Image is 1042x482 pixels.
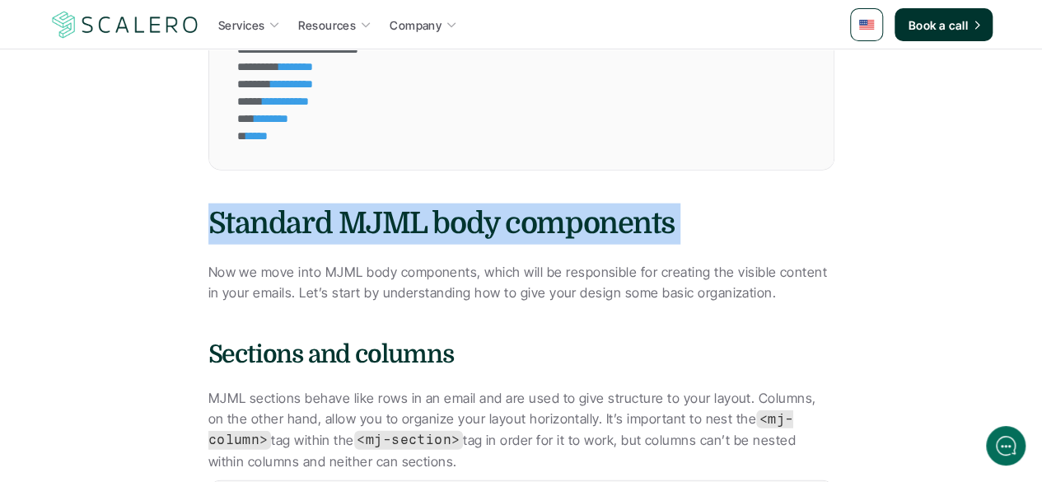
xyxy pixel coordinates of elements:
p: MJML sections behave like rows in an email and are used to give structure to your layout. Columns... [208,388,834,472]
img: Scalero company logo [49,9,201,40]
a: Scalero company logo [49,10,201,40]
h3: Standard MJML body components [208,204,834,245]
code: <mj-section> [354,431,463,449]
h4: Sections and columns [208,337,834,372]
span: New conversation [106,228,198,241]
h1: Hi! Welcome to [GEOGRAPHIC_DATA]. [25,80,305,106]
button: New conversation [26,218,304,251]
h2: Let us know if we can help with lifecycle marketing. [25,110,305,189]
p: Book a call [908,16,968,34]
p: Now we move into MJML body components, which will be responsible for creating the visible content... [208,262,834,304]
code: <mj-column> [208,410,794,450]
iframe: gist-messenger-bubble-iframe [986,426,1026,466]
a: Book a call [895,8,993,41]
p: Services [218,16,264,34]
span: We run on Gist [138,376,208,386]
p: Company [390,16,442,34]
p: Resources [298,16,356,34]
